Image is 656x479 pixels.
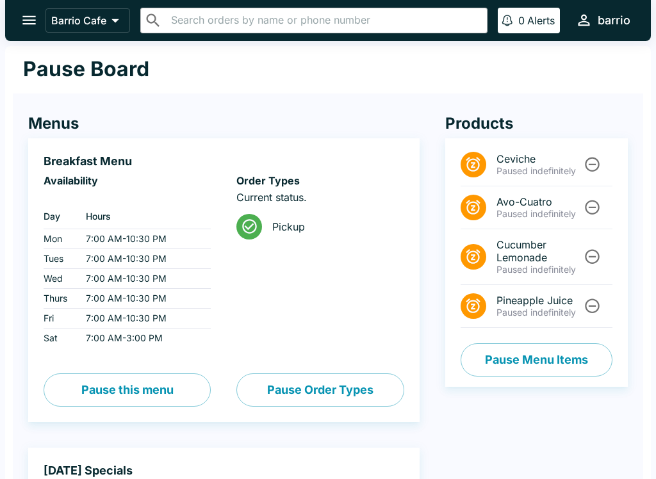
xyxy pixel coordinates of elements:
[496,165,582,177] p: Paused indefinitely
[44,229,76,249] td: Mon
[44,373,211,407] button: Pause this menu
[76,229,211,249] td: 7:00 AM - 10:30 PM
[76,204,211,229] th: Hours
[461,343,612,377] button: Pause Menu Items
[496,152,582,165] span: Ceviche
[44,249,76,269] td: Tues
[496,208,582,220] p: Paused indefinitely
[76,309,211,329] td: 7:00 AM - 10:30 PM
[236,174,404,187] h6: Order Types
[44,174,211,187] h6: Availability
[13,4,45,37] button: open drawer
[580,152,604,176] button: Unpause
[44,289,76,309] td: Thurs
[496,264,582,275] p: Paused indefinitely
[76,329,211,348] td: 7:00 AM - 3:00 PM
[527,14,555,27] p: Alerts
[598,13,630,28] div: barrio
[580,195,604,219] button: Unpause
[44,269,76,289] td: Wed
[44,191,211,204] p: ‏
[44,309,76,329] td: Fri
[570,6,635,34] button: barrio
[580,245,604,268] button: Unpause
[51,14,106,27] p: Barrio Cafe
[236,373,404,407] button: Pause Order Types
[496,195,582,208] span: Avo-Cuatro
[44,329,76,348] td: Sat
[167,12,482,29] input: Search orders by name or phone number
[76,249,211,269] td: 7:00 AM - 10:30 PM
[45,8,130,33] button: Barrio Cafe
[76,289,211,309] td: 7:00 AM - 10:30 PM
[23,56,149,82] h1: Pause Board
[28,114,420,133] h4: Menus
[496,294,582,307] span: Pineapple Juice
[76,269,211,289] td: 7:00 AM - 10:30 PM
[236,191,404,204] p: Current status.
[580,294,604,318] button: Unpause
[445,114,628,133] h4: Products
[496,238,582,264] span: Cucumber Lemonade
[496,307,582,318] p: Paused indefinitely
[44,204,76,229] th: Day
[518,14,525,27] p: 0
[272,220,393,233] span: Pickup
